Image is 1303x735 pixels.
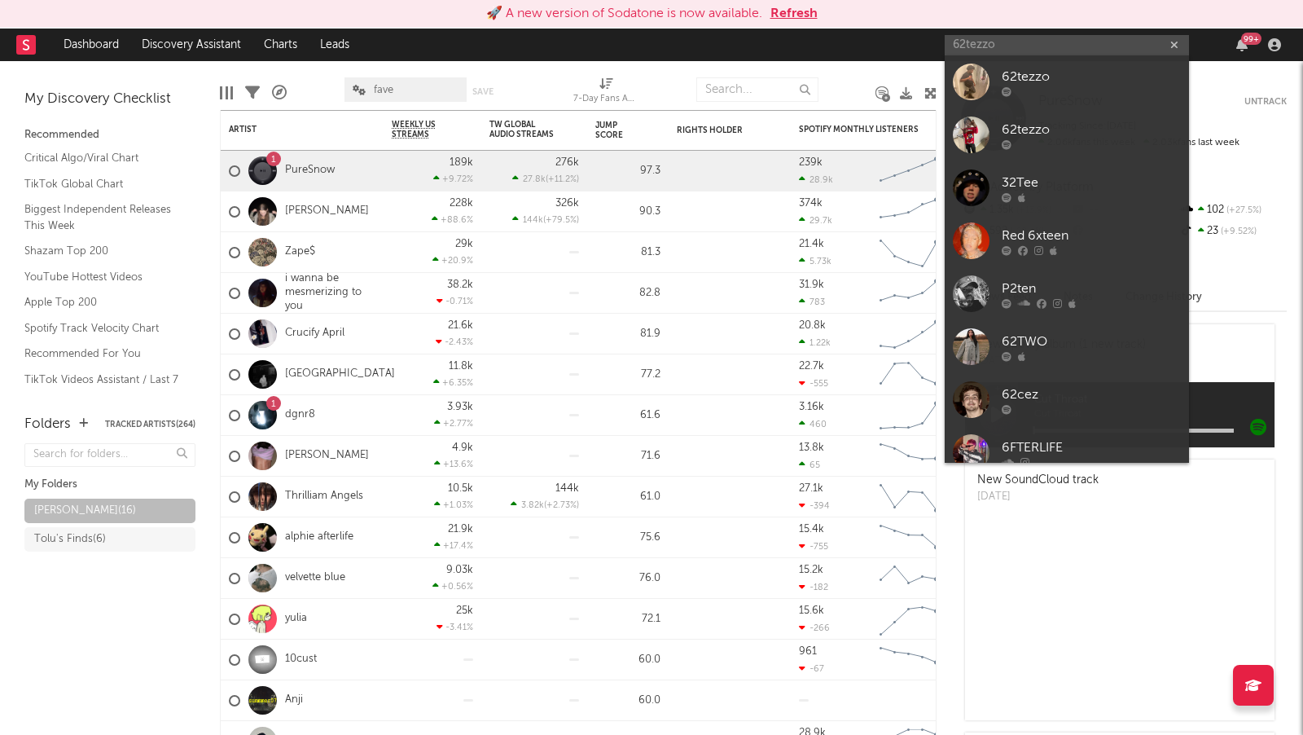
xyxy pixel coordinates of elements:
[448,483,473,494] div: 10.5k
[24,200,179,234] a: Biggest Independent Releases This Week
[595,650,660,670] div: 60.0
[449,361,473,372] div: 11.8k
[1002,279,1181,299] div: P2ten
[24,90,195,109] div: My Discovery Checklist
[546,501,577,510] span: +2.73 %
[24,293,179,311] a: Apple Top 200
[24,319,179,337] a: Spotify Track Velocity Chart
[799,361,824,372] div: 22.7k
[799,320,826,331] div: 20.8k
[285,408,315,422] a: dgnr8
[450,198,473,209] div: 228k
[285,571,345,585] a: velvette blue
[285,164,335,178] a: PureSnow
[523,175,546,184] span: 27.8k
[446,565,473,575] div: 9.03k
[447,279,473,290] div: 38.2k
[1002,332,1181,352] div: 62TWO
[272,69,287,117] div: A&R Pipeline
[1002,227,1181,246] div: Red 6xteen
[285,272,375,314] a: i wanna be mesmerizing to you
[799,157,823,168] div: 239k
[872,477,945,517] svg: Chart title
[799,646,817,657] div: 961
[595,569,660,588] div: 76.0
[24,175,179,193] a: TikTok Global Chart
[285,693,303,707] a: Anji
[770,4,818,24] button: Refresh
[24,268,179,286] a: YouTube Hottest Videos
[677,125,758,135] div: Rights Holder
[555,483,579,494] div: 144k
[34,530,106,549] div: Tolu's Finds ( 6 )
[872,558,945,599] svg: Chart title
[24,527,195,552] a: Tolu's Finds(6)
[432,214,473,225] div: +88.6 %
[285,449,369,463] a: [PERSON_NAME]
[872,599,945,640] svg: Chart title
[455,239,473,249] div: 29k
[285,245,315,259] a: Zape$
[799,605,824,616] div: 15.6k
[595,324,660,344] div: 81.9
[573,69,638,117] div: 7-Day Fans Added (7-Day Fans Added)
[872,640,945,680] svg: Chart title
[548,175,577,184] span: +11.2 %
[595,691,660,711] div: 60.0
[799,215,832,226] div: 29.7k
[1236,38,1248,51] button: 99+
[799,582,828,592] div: -182
[945,35,1189,55] input: Search for artists
[105,420,195,429] button: Tracked Artists(264)
[799,378,828,389] div: -555
[1002,174,1181,193] div: 32Tee
[24,443,195,467] input: Search for folders...
[595,202,660,222] div: 90.3
[220,69,233,117] div: Edit Columns
[555,157,579,168] div: 276k
[799,565,823,575] div: 15.2k
[872,273,945,314] svg: Chart title
[437,296,473,306] div: -0.71 %
[1244,94,1287,110] button: Untrack
[472,87,494,96] button: Save
[285,653,317,667] a: 10cust
[374,85,393,95] span: fave
[448,524,473,535] div: 21.9k
[799,256,831,266] div: 5.73k
[872,517,945,558] svg: Chart title
[595,121,636,140] div: Jump Score
[512,174,579,184] div: ( )
[799,460,820,470] div: 65
[229,125,351,134] div: Artist
[872,232,945,273] svg: Chart title
[24,415,71,434] div: Folders
[24,242,179,260] a: Shazam Top 200
[285,490,363,504] a: Thrilliam Angels
[799,524,824,535] div: 15.4k
[52,29,130,61] a: Dashboard
[1241,33,1261,45] div: 99 +
[555,198,579,209] div: 326k
[456,605,473,616] div: 25k
[434,459,473,469] div: +13.6 %
[546,216,577,225] span: +79.5 %
[945,108,1189,161] a: 62tezzo
[489,120,555,139] div: TW Global Audio Streams
[977,472,1099,489] div: New SoundCloud track
[432,581,473,592] div: +0.56 %
[436,337,473,347] div: -2.43 %
[486,4,762,24] div: 🚀 A new version of Sodatone is now available.
[34,501,136,521] div: [PERSON_NAME] ( 16 )
[1002,121,1181,140] div: 62tezzo
[799,419,827,429] div: 460
[434,540,473,551] div: +17.4 %
[945,161,1189,214] a: 32Tee
[799,125,921,134] div: Spotify Monthly Listeners
[512,214,579,225] div: ( )
[595,528,660,548] div: 75.6
[434,500,473,510] div: +1.03 %
[872,151,945,191] svg: Chart title
[252,29,309,61] a: Charts
[1218,227,1257,236] span: +9.52 %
